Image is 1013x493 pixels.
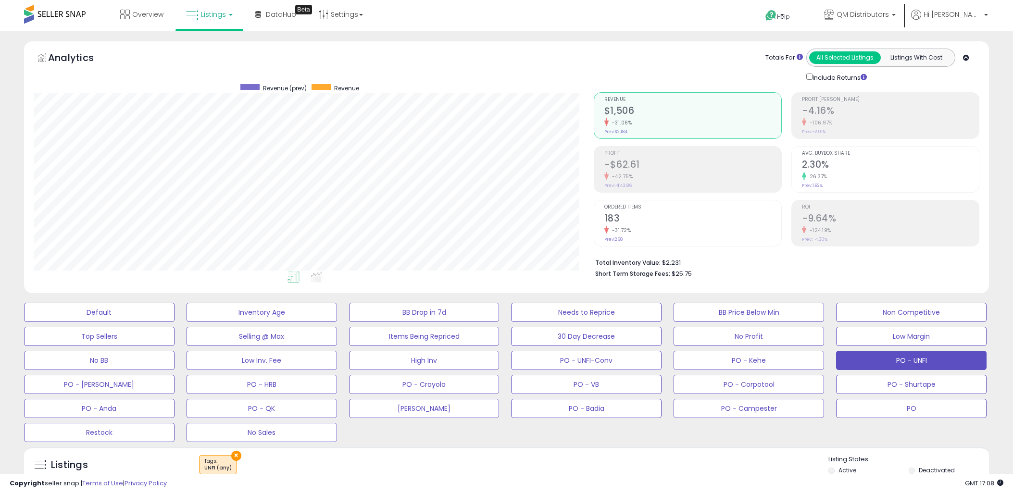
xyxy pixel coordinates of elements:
[758,2,809,31] a: Help
[604,183,632,188] small: Prev: -$43.86
[82,479,123,488] a: Terms of Use
[604,159,781,172] h2: -$62.61
[349,327,500,346] button: Items Being Repriced
[802,151,979,156] span: Avg. Buybox Share
[802,129,825,135] small: Prev: -2.01%
[911,10,988,31] a: Hi [PERSON_NAME]
[187,423,337,442] button: No Sales
[511,303,662,322] button: Needs to Reprice
[802,236,827,242] small: Prev: -4.30%
[604,105,781,118] h2: $1,506
[802,213,979,226] h2: -9.64%
[880,51,952,64] button: Listings With Cost
[204,457,232,472] span: Tags :
[836,375,987,394] button: PO - Shurtape
[806,227,831,234] small: -124.19%
[604,129,627,135] small: Prev: $2,184
[24,327,175,346] button: Top Sellers
[924,10,981,19] span: Hi [PERSON_NAME]
[674,327,824,346] button: No Profit
[604,151,781,156] span: Profit
[836,399,987,418] button: PO
[187,327,337,346] button: Selling @ Max
[674,303,824,322] button: BB Price Below Min
[24,399,175,418] button: PO - Anda
[604,213,781,226] h2: 183
[836,351,987,370] button: PO - UNFI
[595,270,670,278] b: Short Term Storage Fees:
[511,327,662,346] button: 30 Day Decrease
[806,173,827,180] small: 26.37%
[609,173,633,180] small: -42.75%
[765,53,803,62] div: Totals For
[132,10,163,19] span: Overview
[765,10,777,22] i: Get Help
[777,12,790,21] span: Help
[24,423,175,442] button: Restock
[51,458,88,472] h5: Listings
[10,479,45,488] strong: Copyright
[334,84,359,92] span: Revenue
[836,303,987,322] button: Non Competitive
[349,303,500,322] button: BB Drop in 7d
[295,5,312,14] div: Tooltip anchor
[604,205,781,210] span: Ordered Items
[674,375,824,394] button: PO - Corpotool
[187,375,337,394] button: PO - HRB
[802,97,979,102] span: Profit [PERSON_NAME]
[187,399,337,418] button: PO - QK
[231,451,241,461] button: ×
[799,72,878,83] div: Include Returns
[263,84,307,92] span: Revenue (prev)
[965,479,1003,488] span: 2025-09-17 17:08 GMT
[802,105,979,118] h2: -4.16%
[187,351,337,370] button: Low Inv. Fee
[595,256,972,268] li: $2,231
[604,97,781,102] span: Revenue
[806,119,833,126] small: -106.97%
[836,327,987,346] button: Low Margin
[187,303,337,322] button: Inventory Age
[48,51,113,67] h5: Analytics
[511,399,662,418] button: PO - Badia
[609,227,631,234] small: -31.72%
[674,399,824,418] button: PO - Campester
[511,351,662,370] button: PO - UNFI-Conv
[809,51,881,64] button: All Selected Listings
[266,10,296,19] span: DataHub
[802,159,979,172] h2: 2.30%
[595,259,661,267] b: Total Inventory Value:
[201,10,226,19] span: Listings
[802,183,823,188] small: Prev: 1.82%
[828,455,989,464] p: Listing States:
[349,375,500,394] button: PO - Crayola
[349,351,500,370] button: High Inv
[837,10,889,19] span: QM Distributors
[349,399,500,418] button: [PERSON_NAME]
[609,119,632,126] small: -31.06%
[511,375,662,394] button: PO - VB
[802,205,979,210] span: ROI
[24,303,175,322] button: Default
[24,375,175,394] button: PO - [PERSON_NAME]
[125,479,167,488] a: Privacy Policy
[10,479,167,488] div: seller snap | |
[672,269,692,278] span: $25.75
[604,236,623,242] small: Prev: 268
[674,351,824,370] button: PO - Kehe
[24,351,175,370] button: No BB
